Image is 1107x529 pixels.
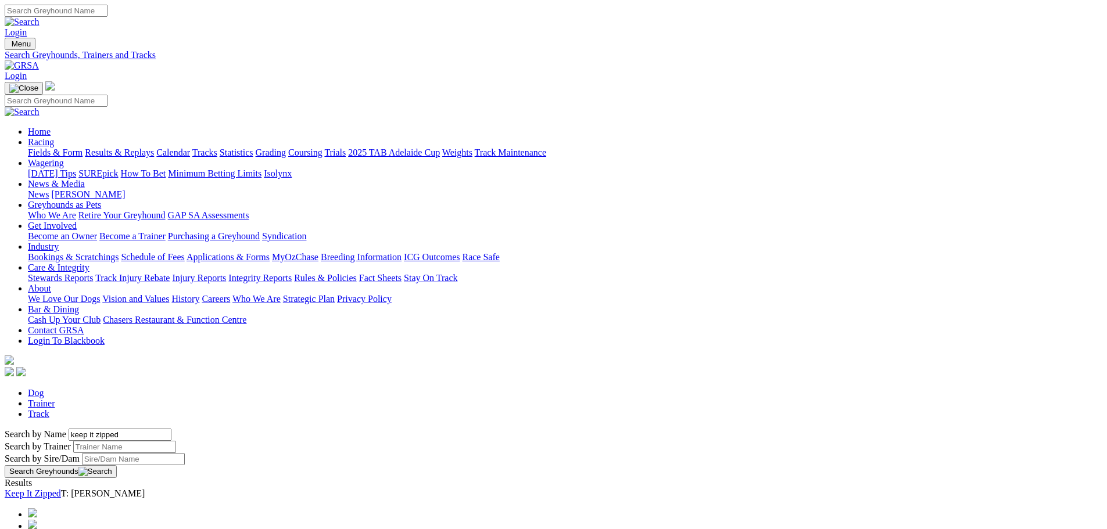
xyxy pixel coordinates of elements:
[5,82,43,95] button: Toggle navigation
[28,221,77,231] a: Get Involved
[256,147,286,157] a: Grading
[168,168,261,178] a: Minimum Betting Limits
[28,273,1102,283] div: Care & Integrity
[82,453,185,465] input: Search by Sire/Dam name
[73,441,176,453] input: Search by Trainer name
[5,27,27,37] a: Login
[28,508,37,517] img: chevrons-left-pager-blue.svg
[28,262,89,272] a: Care & Integrity
[475,147,546,157] a: Track Maintenance
[172,273,226,283] a: Injury Reports
[232,294,281,304] a: Who We Are
[5,465,117,478] button: Search Greyhounds
[187,252,270,262] a: Applications & Forms
[262,231,306,241] a: Syndication
[5,107,40,117] img: Search
[168,210,249,220] a: GAP SA Assessments
[272,252,318,262] a: MyOzChase
[28,127,51,136] a: Home
[321,252,402,262] a: Breeding Information
[28,294,100,304] a: We Love Our Dogs
[95,273,170,283] a: Track Injury Rebate
[28,168,76,178] a: [DATE] Tips
[337,294,392,304] a: Privacy Policy
[28,231,1102,242] div: Get Involved
[324,147,346,157] a: Trials
[78,168,118,178] a: SUREpick
[28,137,54,147] a: Racing
[288,147,323,157] a: Coursing
[156,147,190,157] a: Calendar
[28,409,49,419] a: Track
[28,388,44,398] a: Dog
[28,147,1102,158] div: Racing
[5,5,108,17] input: Search
[28,336,105,346] a: Login To Blackbook
[28,398,55,408] a: Trainer
[202,294,230,304] a: Careers
[103,315,246,325] a: Chasers Restaurant & Function Centre
[99,231,166,241] a: Become a Trainer
[28,189,49,199] a: News
[171,294,199,304] a: History
[462,252,499,262] a: Race Safe
[168,231,260,241] a: Purchasing a Greyhound
[28,242,59,251] a: Industry
[51,189,125,199] a: [PERSON_NAME]
[9,84,38,93] img: Close
[28,304,79,314] a: Bar & Dining
[78,467,112,476] img: Search
[294,273,357,283] a: Rules & Policies
[220,147,253,157] a: Statistics
[28,252,1102,262] div: Industry
[264,168,292,178] a: Isolynx
[5,454,80,463] label: Search by Sire/Dam
[5,488,61,498] a: Keep It Zipped
[404,252,460,262] a: ICG Outcomes
[5,95,108,107] input: Search
[5,367,14,376] img: facebook.svg
[28,210,1102,221] div: Greyhounds as Pets
[28,294,1102,304] div: About
[28,210,76,220] a: Who We Are
[5,71,27,81] a: Login
[5,355,14,365] img: logo-grsa-white.png
[78,210,166,220] a: Retire Your Greyhound
[45,81,55,91] img: logo-grsa-white.png
[348,147,440,157] a: 2025 TAB Adelaide Cup
[5,478,1102,488] div: Results
[359,273,402,283] a: Fact Sheets
[5,38,35,50] button: Toggle navigation
[28,520,37,529] img: chevron-left-pager-blue.svg
[28,200,101,210] a: Greyhounds as Pets
[442,147,472,157] a: Weights
[5,488,1102,499] div: T: [PERSON_NAME]
[5,429,66,439] label: Search by Name
[5,50,1102,60] a: Search Greyhounds, Trainers and Tracks
[28,283,51,293] a: About
[5,60,39,71] img: GRSA
[28,315,101,325] a: Cash Up Your Club
[69,429,171,441] input: Search by Greyhound name
[121,252,184,262] a: Schedule of Fees
[121,168,166,178] a: How To Bet
[28,147,83,157] a: Fields & Form
[283,294,335,304] a: Strategic Plan
[28,179,85,189] a: News & Media
[28,168,1102,179] div: Wagering
[28,315,1102,325] div: Bar & Dining
[12,39,31,48] span: Menu
[28,231,97,241] a: Become an Owner
[192,147,217,157] a: Tracks
[85,147,154,157] a: Results & Replays
[28,252,119,262] a: Bookings & Scratchings
[404,273,457,283] a: Stay On Track
[28,189,1102,200] div: News & Media
[5,441,71,451] label: Search by Trainer
[228,273,292,283] a: Integrity Reports
[16,367,26,376] img: twitter.svg
[28,273,93,283] a: Stewards Reports
[102,294,169,304] a: Vision and Values
[28,325,84,335] a: Contact GRSA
